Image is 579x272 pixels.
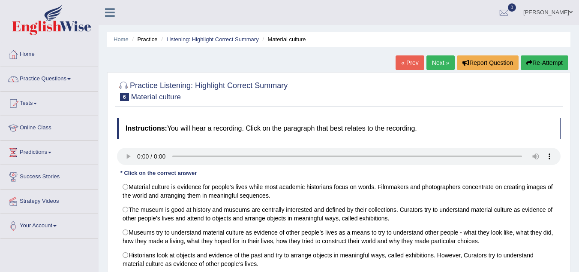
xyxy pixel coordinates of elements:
[130,35,157,43] li: Practice
[117,180,561,203] label: Material culture is evidence for people’s lives while most academic historians focus on words. Fi...
[0,116,98,138] a: Online Class
[457,55,519,70] button: Report Question
[0,141,98,162] a: Predictions
[117,118,561,139] h4: You will hear a recording. Click on the paragraph that best relates to the recording.
[426,55,455,70] a: Next »
[166,36,258,43] a: Listening: Highlight Correct Summary
[126,125,167,132] b: Instructions:
[396,55,424,70] a: « Prev
[260,35,306,43] li: Material culture
[117,202,561,226] label: The museum is good at history and museums are centrally interested and defined by their collectio...
[0,214,98,235] a: Your Account
[521,55,568,70] button: Re-Attempt
[508,3,516,12] span: 0
[114,36,129,43] a: Home
[0,67,98,89] a: Practice Questions
[0,43,98,64] a: Home
[117,79,288,101] h2: Practice Listening: Highlight Correct Summary
[0,189,98,211] a: Strategy Videos
[0,165,98,186] a: Success Stories
[120,93,129,101] span: 6
[117,225,561,248] label: Museums try to understand material culture as evidence of other people’s lives as a means to try ...
[117,248,561,271] label: Historians look at objects and evidence of the past and try to arrange objects in meaningful ways...
[131,93,181,101] small: Material culture
[117,169,200,177] div: * Click on the correct answer
[0,92,98,113] a: Tests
